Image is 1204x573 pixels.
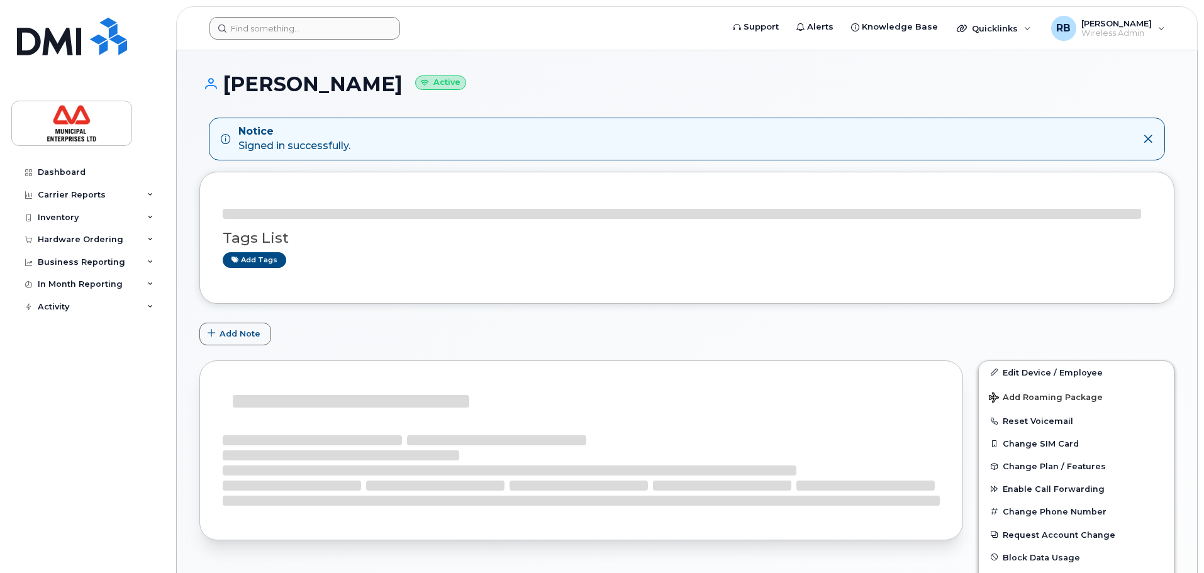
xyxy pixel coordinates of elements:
[979,455,1174,477] button: Change Plan / Features
[979,409,1174,432] button: Reset Voicemail
[238,125,350,153] div: Signed in successfully.
[979,500,1174,523] button: Change Phone Number
[238,125,350,139] strong: Notice
[415,75,466,90] small: Active
[989,392,1103,404] span: Add Roaming Package
[199,323,271,345] button: Add Note
[223,252,286,268] a: Add tags
[220,328,260,340] span: Add Note
[979,361,1174,384] a: Edit Device / Employee
[199,73,1174,95] h1: [PERSON_NAME]
[979,384,1174,409] button: Add Roaming Package
[979,523,1174,546] button: Request Account Change
[223,230,1151,246] h3: Tags List
[979,546,1174,569] button: Block Data Usage
[1003,484,1105,494] span: Enable Call Forwarding
[979,477,1174,500] button: Enable Call Forwarding
[1003,462,1106,471] span: Change Plan / Features
[979,432,1174,455] button: Change SIM Card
